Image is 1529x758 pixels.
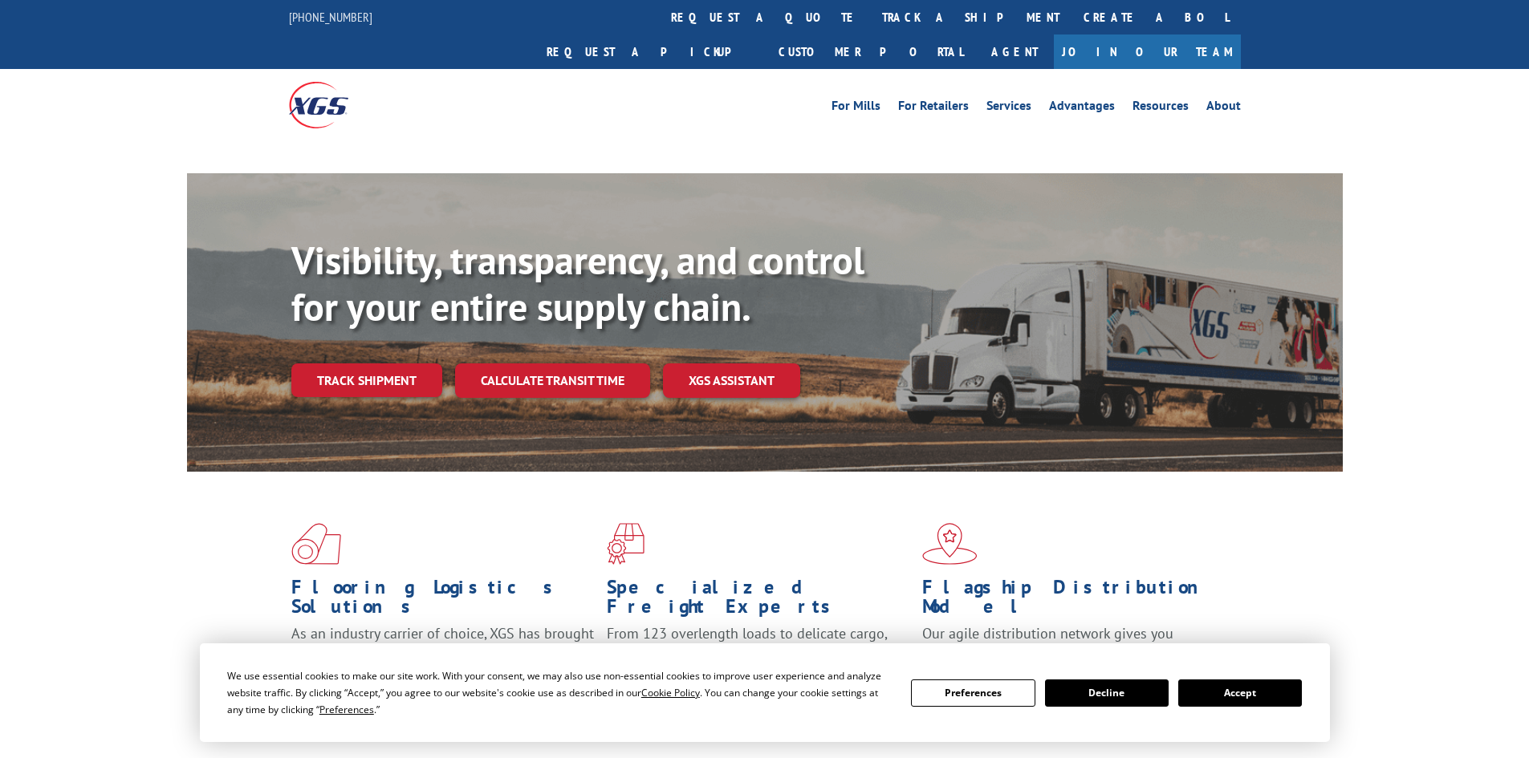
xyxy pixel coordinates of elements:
h1: Flagship Distribution Model [922,578,1226,624]
a: [PHONE_NUMBER] [289,9,372,25]
a: Track shipment [291,363,442,397]
a: For Mills [832,99,880,117]
a: XGS ASSISTANT [663,363,800,398]
img: xgs-icon-flagship-distribution-model-red [922,523,978,565]
a: Agent [975,34,1054,69]
button: Accept [1178,679,1302,707]
a: About [1206,99,1241,117]
a: Advantages [1049,99,1115,117]
a: Join Our Team [1054,34,1241,69]
span: Cookie Policy [641,686,700,699]
span: As an industry carrier of choice, XGS has brought innovation and dedication to flooring logistics... [291,624,594,681]
a: Services [986,99,1031,117]
span: Our agile distribution network gives you nationwide inventory management on demand. [922,624,1218,662]
b: Visibility, transparency, and control for your entire supply chain. [291,235,864,331]
a: Request a pickup [535,34,767,69]
h1: Flooring Logistics Solutions [291,578,595,624]
button: Preferences [911,679,1035,707]
div: Cookie Consent Prompt [200,643,1330,742]
a: For Retailers [898,99,969,117]
img: xgs-icon-total-supply-chain-intelligence-red [291,523,341,565]
a: Customer Portal [767,34,975,69]
span: Preferences [319,703,374,716]
a: Calculate transit time [455,363,650,398]
img: xgs-icon-focused-on-flooring-red [607,523,645,565]
p: From 123 overlength loads to delicate cargo, our experienced staff knows the best way to move you... [607,624,910,695]
button: Decline [1045,679,1169,707]
a: Resources [1133,99,1189,117]
div: We use essential cookies to make our site work. With your consent, we may also use non-essential ... [227,667,892,718]
h1: Specialized Freight Experts [607,578,910,624]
